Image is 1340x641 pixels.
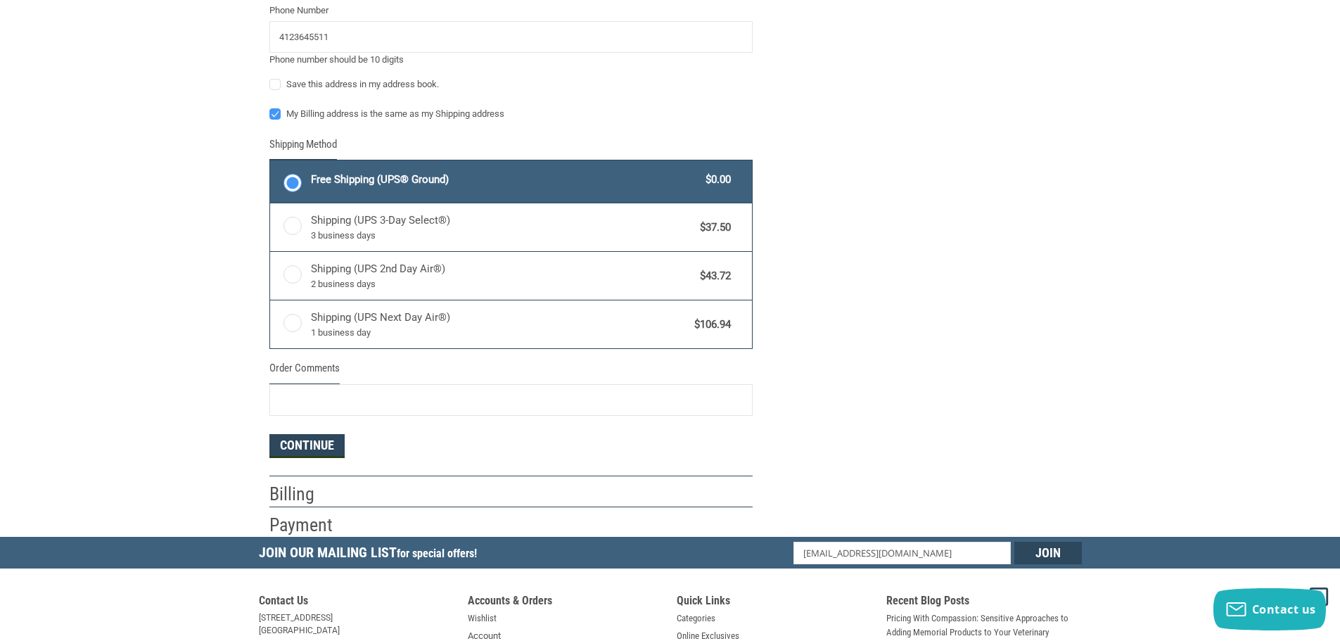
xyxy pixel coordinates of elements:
[311,172,699,188] span: Free Shipping (UPS® Ground)
[397,547,477,560] span: for special offers!
[311,310,688,339] span: Shipping (UPS Next Day Air®)
[793,542,1011,564] input: Email
[269,137,337,160] legend: Shipping Method
[468,611,497,626] a: Wishlist
[694,268,732,284] span: $43.72
[677,594,872,611] h5: Quick Links
[694,220,732,236] span: $37.50
[311,277,694,291] span: 2 business days
[259,594,454,611] h5: Contact Us
[269,108,753,120] label: My Billing address is the same as my Shipping address
[311,229,694,243] span: 3 business days
[311,326,688,340] span: 1 business day
[886,594,1082,611] h5: Recent Blog Posts
[468,594,663,611] h5: Accounts & Orders
[311,212,694,242] span: Shipping (UPS 3-Day Select®)
[269,483,352,506] h2: Billing
[688,317,732,333] span: $106.94
[269,360,340,383] legend: Order Comments
[677,611,715,626] a: Categories
[311,261,694,291] span: Shipping (UPS 2nd Day Air®)
[1252,602,1316,617] span: Contact us
[269,514,352,537] h2: Payment
[1213,588,1326,630] button: Contact us
[269,53,753,67] div: Phone number should be 10 digits
[269,4,753,18] label: Phone Number
[259,537,484,573] h5: Join Our Mailing List
[1014,542,1082,564] input: Join
[269,434,345,458] button: Continue
[269,79,753,90] label: Save this address in my address book.
[699,172,732,188] span: $0.00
